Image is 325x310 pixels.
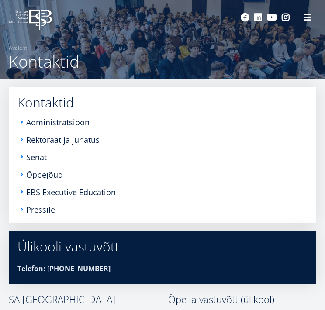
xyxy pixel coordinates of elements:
[281,13,290,22] a: Instagram
[17,96,308,109] a: Kontaktid
[168,293,305,306] h3: Õpe ja vastuvõtt (ülikool)
[26,118,90,127] a: Administratsioon
[267,13,277,22] a: Youtube
[254,13,263,22] a: Linkedin
[26,153,47,162] a: Senat
[26,135,100,144] a: Rektoraat ja juhatus
[26,188,116,196] a: EBS Executive Education
[17,264,111,273] strong: Telefon: [PHONE_NUMBER]
[9,44,27,52] a: Avaleht
[241,13,249,22] a: Facebook
[9,293,168,306] h3: SA [GEOGRAPHIC_DATA]
[9,50,80,72] span: Kontaktid
[17,240,308,253] div: Ülikooli vastuvõtt
[26,170,63,179] a: Õppejõud
[26,205,55,214] a: Pressile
